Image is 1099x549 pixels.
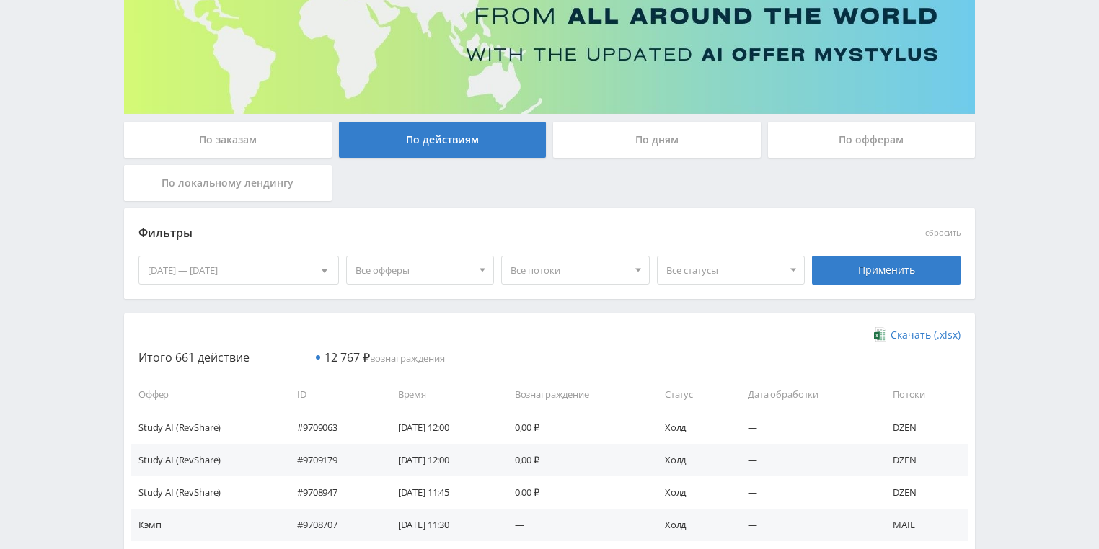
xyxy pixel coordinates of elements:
td: 0,00 ₽ [500,476,650,509]
div: Фильтры [138,223,754,244]
div: По дням [553,122,761,158]
td: #9709063 [283,411,384,443]
div: По локальному лендингу [124,165,332,201]
td: — [733,509,878,541]
td: Холд [650,509,733,541]
span: 12 767 ₽ [325,349,370,365]
span: Все потоки [511,256,627,284]
td: ID [283,378,384,411]
td: Study AI (RevShare) [131,411,283,443]
td: #9709179 [283,444,384,476]
span: Все офферы [356,256,472,284]
td: — [733,476,878,509]
td: #9708707 [283,509,384,541]
td: [DATE] 11:45 [384,476,500,509]
span: Скачать (.xlsx) [891,329,961,341]
td: #9708947 [283,476,384,509]
a: Скачать (.xlsx) [874,328,961,342]
td: Время [384,378,500,411]
td: — [500,509,650,541]
span: Итого 661 действие [138,349,250,365]
td: — [733,444,878,476]
div: По действиям [339,122,547,158]
td: Потоки [878,378,968,411]
span: Все статусы [666,256,783,284]
td: Холд [650,476,733,509]
span: вознаграждения [325,352,445,365]
td: MAIL [878,509,968,541]
td: Дата обработки [733,378,878,411]
div: Применить [812,256,961,285]
td: Холд [650,411,733,443]
div: По офферам [768,122,976,158]
td: Кэмп [131,509,283,541]
td: Оффер [131,378,283,411]
td: — [733,411,878,443]
button: сбросить [925,228,961,238]
td: [DATE] 12:00 [384,411,500,443]
td: 0,00 ₽ [500,444,650,476]
td: [DATE] 11:30 [384,509,500,541]
td: DZEN [878,411,968,443]
div: По заказам [124,122,332,158]
td: Study AI (RevShare) [131,476,283,509]
td: Холд [650,444,733,476]
td: Вознаграждение [500,378,650,411]
td: [DATE] 12:00 [384,444,500,476]
td: Study AI (RevShare) [131,444,283,476]
td: DZEN [878,444,968,476]
td: 0,00 ₽ [500,411,650,443]
td: DZEN [878,476,968,509]
td: Статус [650,378,733,411]
img: xlsx [874,327,886,342]
div: [DATE] — [DATE] [139,256,338,284]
